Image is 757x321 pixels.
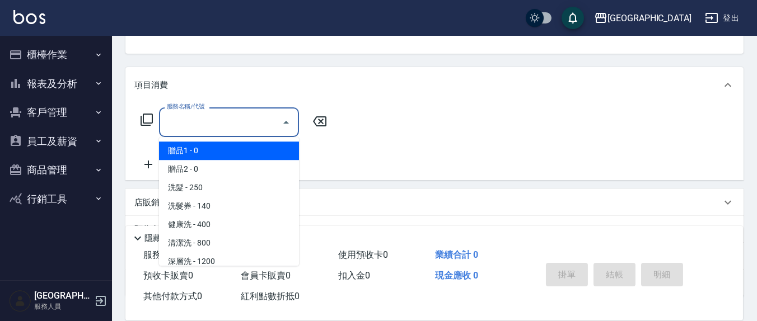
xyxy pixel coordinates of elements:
[277,114,295,131] button: Close
[338,249,388,260] span: 使用預收卡 0
[4,69,108,98] button: 報表及分析
[143,249,184,260] span: 服務消費 0
[34,301,91,311] p: 服務人員
[13,10,45,24] img: Logo
[338,270,370,281] span: 扣入金 0
[159,197,299,215] span: 洗髮券 - 140
[4,127,108,156] button: 員工及薪資
[4,185,108,214] button: 行銷工具
[134,224,176,235] p: 預收卡販賣
[143,291,202,301] span: 其他付款方式 0
[241,270,291,281] span: 會員卡販賣 0
[34,290,91,301] h5: [GEOGRAPHIC_DATA]
[125,189,744,216] div: 店販銷售
[241,291,300,301] span: 紅利點數折抵 0
[159,160,299,178] span: 贈品2 - 0
[435,270,478,281] span: 現金應收 0
[159,234,299,252] span: 清潔洗 - 800
[4,40,108,69] button: 櫃檯作業
[4,98,108,127] button: 客戶管理
[125,67,744,103] div: 項目消費
[562,7,584,29] button: save
[134,79,168,91] p: 項目消費
[159,141,299,160] span: 贈品1 - 0
[143,270,193,281] span: 預收卡販賣 0
[435,249,478,260] span: 業績合計 0
[134,197,168,209] p: 店販銷售
[167,102,204,111] label: 服務名稱/代號
[144,233,195,244] p: 隱藏業績明細
[159,178,299,197] span: 洗髮 - 250
[590,7,696,30] button: [GEOGRAPHIC_DATA]
[700,8,744,29] button: 登出
[4,155,108,185] button: 商品管理
[125,216,744,243] div: 預收卡販賣
[159,215,299,234] span: 健康洗 - 400
[9,290,31,312] img: Person
[159,252,299,271] span: 深層洗 - 1200
[608,11,691,25] div: [GEOGRAPHIC_DATA]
